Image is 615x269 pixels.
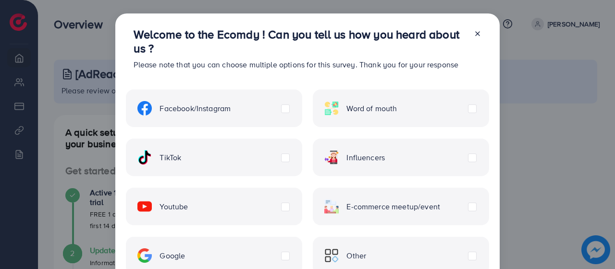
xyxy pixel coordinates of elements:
[160,201,188,212] span: Youtube
[137,248,152,263] img: ic-google.5bdd9b68.svg
[346,201,440,212] span: E-commerce meetup/event
[324,248,339,263] img: ic-other.99c3e012.svg
[137,101,152,115] img: ic-facebook.134605ef.svg
[160,103,231,114] span: Facebook/Instagram
[324,101,339,115] img: ic-word-of-mouth.a439123d.svg
[346,152,385,163] span: Influencers
[324,150,339,165] img: ic-influencers.a620ad43.svg
[346,103,397,114] span: Word of mouth
[346,250,366,261] span: Other
[324,199,339,214] img: ic-ecommerce.d1fa3848.svg
[134,27,466,55] h3: Welcome to the Ecomdy ! Can you tell us how you heard about us ?
[137,199,152,214] img: ic-youtube.715a0ca2.svg
[160,152,181,163] span: TikTok
[137,150,152,165] img: ic-tiktok.4b20a09a.svg
[134,59,466,70] p: Please note that you can choose multiple options for this survey. Thank you for your response
[160,250,185,261] span: Google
